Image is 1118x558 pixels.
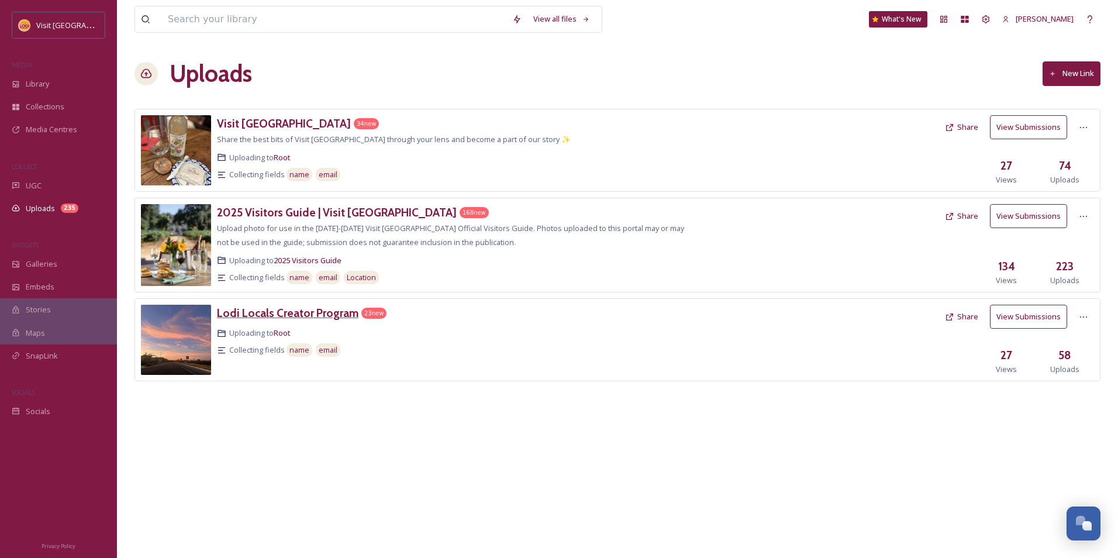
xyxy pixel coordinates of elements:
span: Privacy Policy [42,542,75,550]
span: Collections [26,101,64,112]
h3: Visit [GEOGRAPHIC_DATA] [217,116,351,130]
span: Collecting fields [229,272,285,283]
span: Location [347,272,376,283]
div: 23 new [361,308,387,319]
span: Stories [26,304,51,315]
button: Share [939,305,984,328]
img: Square%20Social%20Visit%20Lodi.png [19,19,30,31]
a: View all files [527,8,596,30]
img: 2acd0613-a2e2-43e2-92e9-eabe3dcb039e.jpg [141,115,211,185]
h3: 2025 Visitors Guide | Visit [GEOGRAPHIC_DATA] [217,205,457,219]
button: Share [939,205,984,228]
button: View Submissions [990,115,1067,139]
a: Privacy Policy [42,538,75,552]
img: f902a055-b810-4cd2-ac95-4056376f6c03.jpg [141,305,211,375]
a: Uploads [170,56,252,91]
span: Galleries [26,259,57,270]
span: name [289,169,309,180]
h3: 134 [998,258,1015,275]
span: Uploading to [229,152,291,163]
h3: 27 [1000,347,1012,364]
h3: 223 [1056,258,1074,275]
span: Views [996,364,1017,375]
div: 235 [61,204,78,213]
a: Lodi Locals Creator Program [217,305,358,322]
h3: 74 [1059,157,1071,174]
span: SnapLink [26,350,58,361]
a: What's New [869,11,927,27]
button: Open Chat [1067,507,1100,540]
a: 2025 Visitors Guide | Visit [GEOGRAPHIC_DATA] [217,204,457,221]
a: [PERSON_NAME] [996,8,1079,30]
div: 168 new [460,207,489,218]
span: Media Centres [26,124,77,135]
button: View Submissions [990,204,1067,228]
span: Share the best bits of Visit [GEOGRAPHIC_DATA] through your lens and become a part of our story ✨ [217,134,571,144]
a: Root [274,152,291,163]
span: Uploading to [229,255,341,266]
span: MEDIA [12,60,32,69]
span: Collecting fields [229,345,285,356]
button: View Submissions [990,305,1067,329]
span: Socials [26,406,50,417]
a: Root [274,328,291,338]
span: Library [26,78,49,89]
span: Views [996,275,1017,286]
h3: 27 [1000,157,1012,174]
span: UGC [26,180,42,191]
span: name [289,345,309,356]
span: SOCIALS [12,388,35,397]
span: Uploading to [229,328,291,339]
h3: Lodi Locals Creator Program [217,306,358,320]
input: Search your library [162,6,506,32]
a: View Submissions [990,115,1073,139]
a: Visit [GEOGRAPHIC_DATA] [217,115,351,132]
span: Maps [26,328,45,339]
a: View Submissions [990,305,1073,329]
span: Visit [GEOGRAPHIC_DATA] [36,19,127,30]
span: COLLECT [12,162,37,171]
button: Share [939,116,984,139]
span: Uploads [1050,275,1079,286]
span: Uploads [26,203,55,214]
span: email [319,272,337,283]
h3: 58 [1058,347,1071,364]
button: New Link [1043,61,1100,85]
span: Collecting fields [229,169,285,180]
span: Embeds [26,281,54,292]
img: 02ba72ed-9640-4def-b05f-57bda92ce533.jpg [141,204,211,286]
span: Uploads [1050,174,1079,185]
span: Uploads [1050,364,1079,375]
span: name [289,272,309,283]
a: View Submissions [990,204,1073,228]
span: Views [996,174,1017,185]
span: [PERSON_NAME] [1016,13,1074,24]
span: email [319,169,337,180]
span: email [319,345,337,356]
span: WIDGETS [12,240,39,249]
span: Upload photo for use in the [DATE]-[DATE] Visit [GEOGRAPHIC_DATA] Official Visitors Guide. Photos... [217,223,684,247]
div: 34 new [354,118,379,129]
a: 2025 Visitors Guide [274,255,341,266]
